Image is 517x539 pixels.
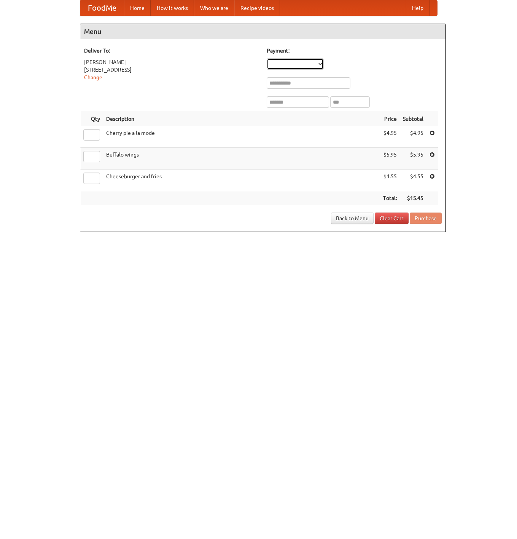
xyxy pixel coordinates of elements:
[400,170,426,191] td: $4.55
[103,112,380,126] th: Description
[375,213,409,224] a: Clear Cart
[103,148,380,170] td: Buffalo wings
[331,213,374,224] a: Back to Menu
[380,112,400,126] th: Price
[380,148,400,170] td: $5.95
[380,170,400,191] td: $4.55
[84,58,259,66] div: [PERSON_NAME]
[194,0,234,16] a: Who we are
[400,126,426,148] td: $4.95
[84,66,259,74] div: [STREET_ADDRESS]
[380,191,400,205] th: Total:
[80,24,445,39] h4: Menu
[400,112,426,126] th: Subtotal
[84,74,102,80] a: Change
[380,126,400,148] td: $4.95
[80,112,103,126] th: Qty
[267,47,442,54] h5: Payment:
[151,0,194,16] a: How it works
[400,148,426,170] td: $5.95
[406,0,430,16] a: Help
[84,47,259,54] h5: Deliver To:
[410,213,442,224] button: Purchase
[103,170,380,191] td: Cheeseburger and fries
[80,0,124,16] a: FoodMe
[124,0,151,16] a: Home
[234,0,280,16] a: Recipe videos
[103,126,380,148] td: Cherry pie a la mode
[400,191,426,205] th: $15.45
